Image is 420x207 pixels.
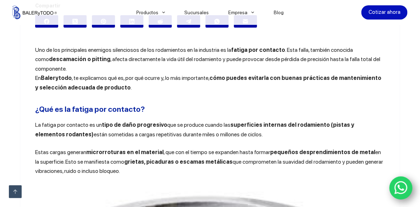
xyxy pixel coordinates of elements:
[124,158,233,165] b: grietas, picaduras o escamas metálicas
[164,149,270,156] span: , que con el tiempo se expanden hasta formar
[35,158,383,174] span: que comprometen la suavidad del rodamiento y pueden generar vibraciones, ruido o incluso bloqueo.
[35,56,380,72] span: , afecta directamente la vida útil del rodamiento y puede provocar desde pérdida de precisión has...
[49,56,110,62] b: descamación o pitting
[35,47,231,53] span: Uno de los principales enemigos silenciosos de los rodamientos en la industria es la
[41,75,72,81] b: Balerytodo
[35,75,381,91] b: cómo puedes evitarla con buenas prácticas de mantenimiento y selección adecuada de producto
[35,75,41,81] span: En
[231,47,285,53] b: fatiga por contacto
[131,84,132,91] span: .
[86,149,164,156] b: microrroturas en el material
[94,131,263,138] span: están sometidas a cargas repetitivas durante miles o millones de ciclos.
[12,6,57,19] img: Balerytodo
[389,176,413,200] a: WhatsApp
[361,5,408,20] a: Cotizar ahora
[72,75,209,81] span: , te explicamos qué es, por qué ocurre y, lo más importante,
[35,121,354,137] b: superficies internas del rodamiento (pistas y elementos rodantes)
[102,121,167,128] b: tipo de daño progresivo
[35,105,145,114] b: ¿Qué es la fatiga por contacto?
[270,149,375,156] b: pequeños desprendimientos de metal
[167,121,230,128] span: que se produce cuando las
[9,185,22,198] a: Ir arriba
[35,149,86,156] span: Estas cargas generan
[35,149,381,165] span: en la superficie. Esto se manifiesta como
[35,121,102,128] span: La fatiga por contacto es un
